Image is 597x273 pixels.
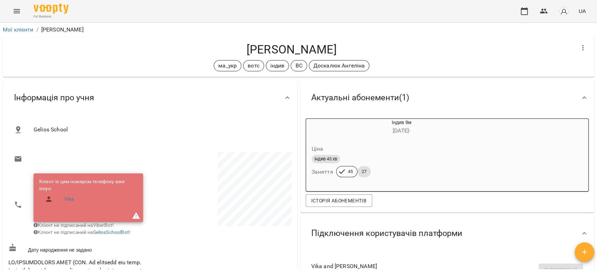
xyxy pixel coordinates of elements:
div: індив [266,60,289,71]
span: Vika and [PERSON_NAME] [311,262,572,271]
div: Актуальні абонементи(1) [300,80,595,116]
span: Клієнт не підписаний на ! [34,229,130,235]
div: ма_укр [214,60,241,71]
span: Підключення користувачів платформи [311,228,462,239]
div: Інформація про учня [3,80,297,116]
div: вотс [243,60,264,71]
img: Voopty Logo [34,3,69,14]
button: Menu [8,3,25,20]
span: For Business [34,14,69,19]
a: Vika [64,196,74,203]
a: GeliosSchoolBot [93,229,129,235]
span: Клієнт не підписаний на ViberBot! [34,222,114,228]
h6: Ціна [312,144,324,154]
div: ВС [291,60,307,71]
div: Підключення користувачів платформи [300,215,595,251]
h4: [PERSON_NAME] [8,42,575,57]
div: Дату народження не задано [7,242,150,255]
button: Історія абонементів [306,194,372,207]
button: Індив 9м[DATE]- ЦінаІндив 45 хвЗаняття4527 [306,119,464,186]
p: індив [270,62,285,70]
span: UA [578,7,586,15]
span: 27 [357,168,371,175]
p: вотс [248,62,260,70]
span: [DATE] - [393,127,410,134]
h6: Заняття [312,167,333,177]
div: Індив 9м [340,119,464,136]
span: 45 [344,168,357,175]
img: avatar_s.png [559,6,569,16]
p: [PERSON_NAME] [41,26,84,34]
a: Мої клієнти [3,26,34,33]
div: Індив 9м [306,119,340,136]
button: UA [576,5,589,17]
span: Gelios School [34,125,286,134]
nav: breadcrumb [3,26,594,34]
p: ВС [295,62,302,70]
p: ма_укр [218,62,237,70]
span: Історія абонементів [311,196,367,205]
ul: Клієнт із цим номером телефону вже існує: [39,178,137,209]
div: Доскалюк Ангеліна [309,60,370,71]
p: Доскалюк Ангеліна [313,62,365,70]
span: Інформація про учня [14,92,94,103]
span: Актуальні абонементи ( 1 ) [311,92,409,103]
li: / [36,26,38,34]
span: Індив 45 хв [312,156,340,162]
